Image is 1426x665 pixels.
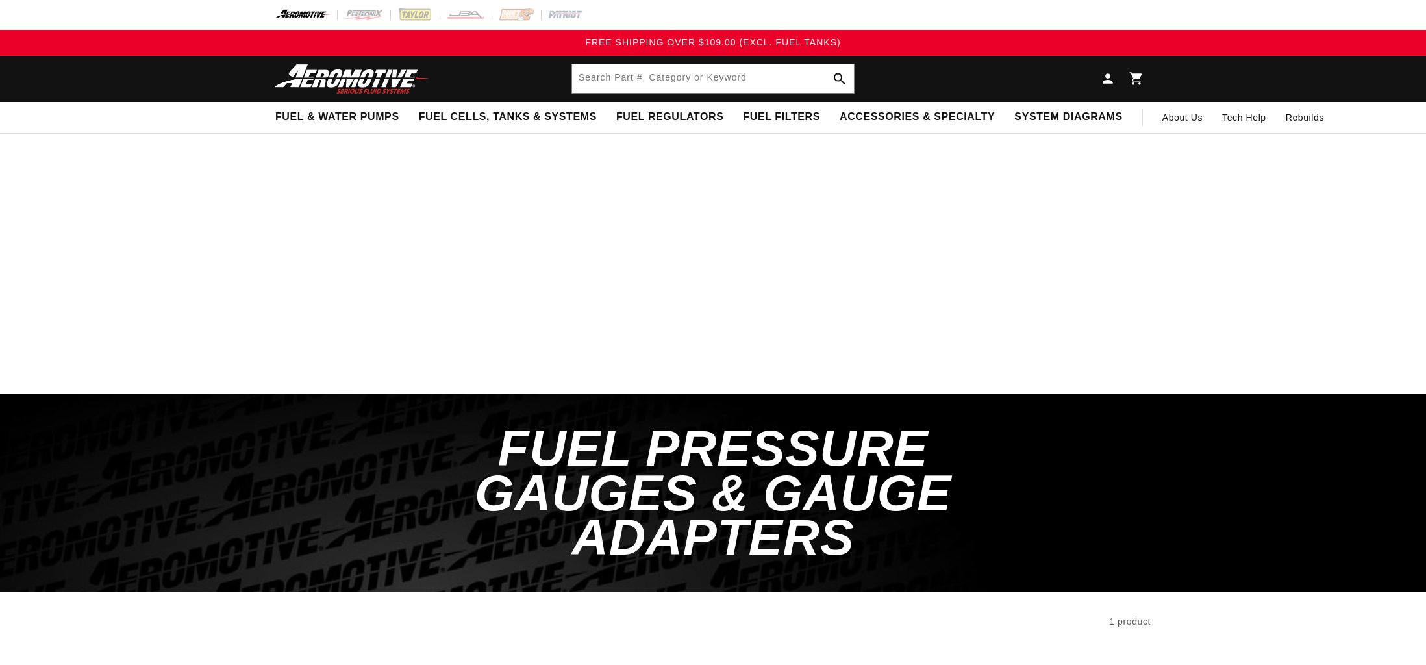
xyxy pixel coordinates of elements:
[830,102,1005,132] summary: Accessories & Specialty
[607,102,733,132] summary: Fuel Regulators
[585,37,840,47] span: FREE SHIPPING OVER $109.00 (EXCL. FUEL TANKS)
[475,420,951,566] span: Fuel Pressure Gauges & Gauge Adapters
[275,110,399,124] span: Fuel & Water Pumps
[840,110,995,124] span: Accessories & Specialty
[1276,102,1334,133] summary: Rebuilds
[1005,102,1132,132] summary: System Diagrams
[419,110,597,124] span: Fuel Cells, Tanks & Systems
[409,102,607,132] summary: Fuel Cells, Tanks & Systems
[733,102,830,132] summary: Fuel Filters
[1014,110,1122,124] span: System Diagrams
[1286,110,1324,125] span: Rebuilds
[572,64,854,93] input: Search Part #, Category or Keyword
[1162,112,1203,123] span: About Us
[1222,110,1266,125] span: Tech Help
[1153,102,1212,133] a: About Us
[266,102,409,132] summary: Fuel & Water Pumps
[1212,102,1276,133] summary: Tech Help
[616,110,723,124] span: Fuel Regulators
[825,64,854,93] button: Search Part #, Category or Keyword
[1109,616,1151,627] span: 1 product
[743,110,820,124] span: Fuel Filters
[271,64,433,94] img: Aeromotive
